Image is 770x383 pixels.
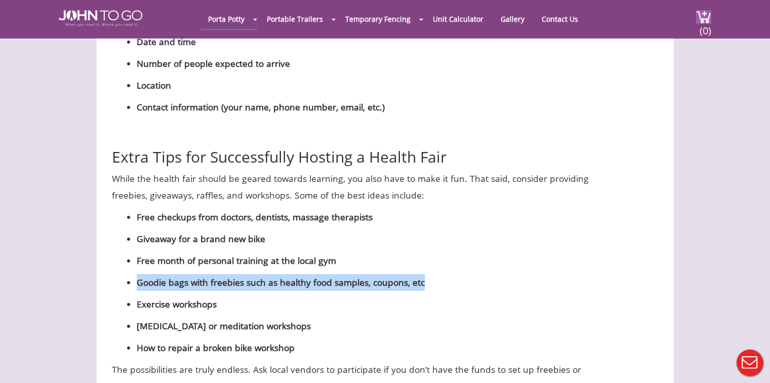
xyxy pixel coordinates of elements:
a: Gallery [493,9,532,29]
a: Portable Trailers [259,9,331,29]
b: Goodie bags with freebies such as healthy food samples, coupons, etc [137,276,425,288]
h2: Extra Tips for Successfully Hosting a Health Fair [112,126,611,165]
a: Porta Potty [200,9,252,29]
button: Live Chat [730,342,770,383]
b: Number of people expected to arrive [137,57,290,69]
img: cart a [696,10,711,24]
b: Exercise workshops [137,298,217,310]
b: Free month of personal training at the local gym [137,254,336,266]
p: While the health fair should be geared towards learning, you also have to make it fun. That said,... [112,170,611,204]
img: JOHN to go [59,10,142,26]
b: How to repair a broken bike workshop [137,341,295,354]
b: Contact information (your name, phone number, email, etc.) [137,101,385,113]
b: [MEDICAL_DATA] or meditation workshops [137,320,311,332]
a: Unit Calculator [425,9,491,29]
span: (0) [699,16,711,37]
b: Date and time [137,35,196,48]
a: Contact Us [534,9,586,29]
b: Free checkups from doctors, dentists, massage therapists [137,211,373,223]
a: Temporary Fencing [338,9,418,29]
b: Location [137,79,171,91]
b: Giveaway for a brand new bike [137,233,265,245]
